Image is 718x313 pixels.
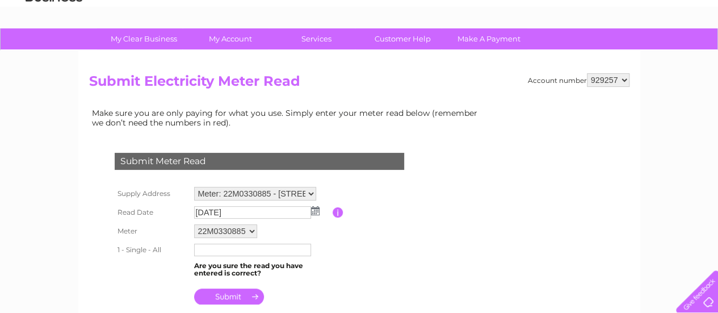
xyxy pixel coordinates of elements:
div: Clear Business is a trading name of Verastar Limited (registered in [GEOGRAPHIC_DATA] No. 3667643... [91,6,628,55]
a: Make A Payment [442,28,536,49]
a: Water [518,48,540,57]
a: Services [270,28,363,49]
a: My Account [183,28,277,49]
th: 1 - Single - All [112,241,191,259]
a: My Clear Business [97,28,191,49]
a: Contact [643,48,670,57]
div: Submit Meter Read [115,153,404,170]
a: 0333 014 3131 [504,6,582,20]
h2: Submit Electricity Meter Read [89,73,629,95]
input: Submit [194,289,264,304]
td: Are you sure the read you have entered is correct? [191,259,333,281]
a: Energy [547,48,572,57]
a: Blog [619,48,636,57]
img: ... [311,206,320,215]
a: Log out [681,48,707,57]
th: Supply Address [112,184,191,203]
a: Telecoms [578,48,612,57]
th: Read Date [112,203,191,222]
input: Information [333,207,343,218]
img: logo.png [25,30,83,64]
div: Account number [528,73,629,87]
th: Meter [112,222,191,241]
td: Make sure you are only paying for what you use. Simply enter your meter read below (remember we d... [89,106,486,130]
a: Customer Help [356,28,450,49]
